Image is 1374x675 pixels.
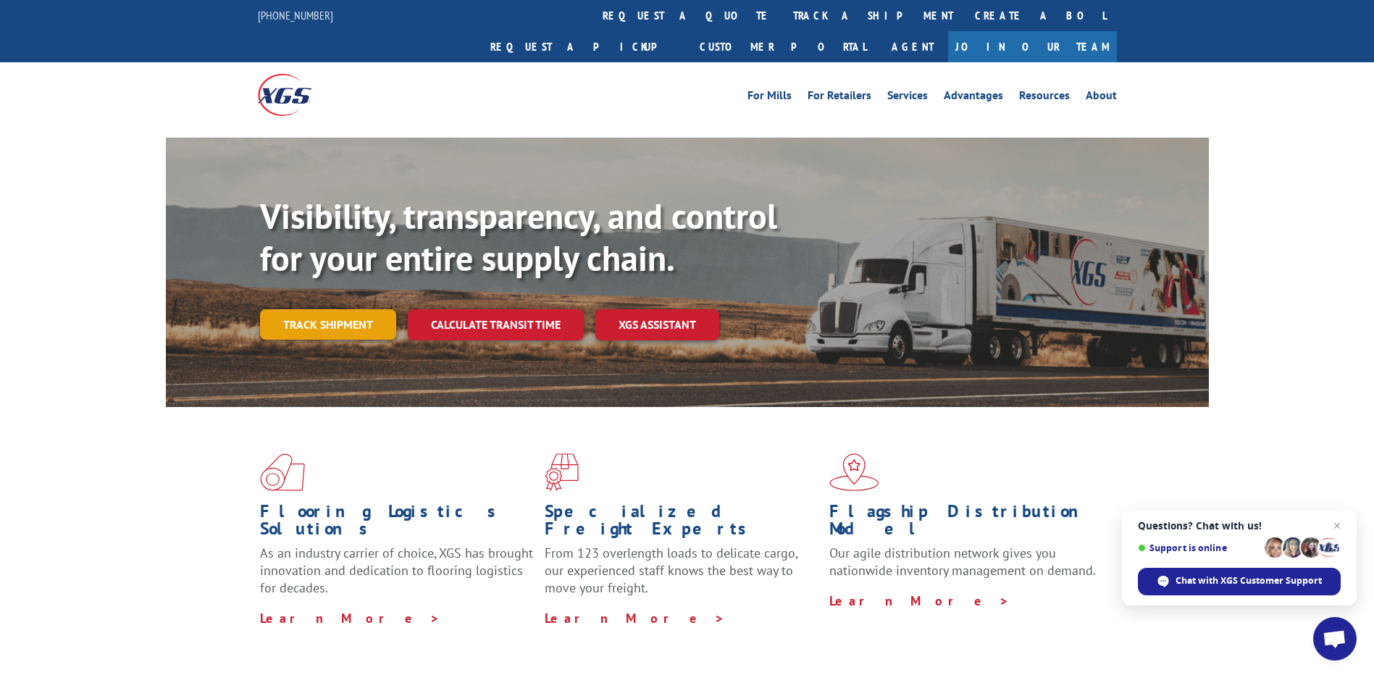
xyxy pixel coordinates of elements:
h1: Flagship Distribution Model [829,503,1103,545]
a: Agent [877,31,948,62]
span: Questions? Chat with us! [1138,520,1341,532]
a: Calculate transit time [408,309,584,340]
a: XGS ASSISTANT [595,309,719,340]
a: Customer Portal [689,31,877,62]
h1: Specialized Freight Experts [545,503,818,545]
a: [PHONE_NUMBER] [258,8,333,22]
a: Resources [1019,90,1070,106]
a: Learn More > [260,610,440,626]
a: Join Our Team [948,31,1117,62]
span: Chat with XGS Customer Support [1176,574,1322,587]
span: Our agile distribution network gives you nationwide inventory management on demand. [829,545,1096,579]
a: Open chat [1313,617,1357,661]
a: For Retailers [808,90,871,106]
a: Learn More > [829,592,1010,609]
img: xgs-icon-focused-on-flooring-red [545,453,579,491]
span: Chat with XGS Customer Support [1138,568,1341,595]
a: Learn More > [545,610,725,626]
a: Request a pickup [479,31,689,62]
a: Advantages [944,90,1003,106]
img: xgs-icon-flagship-distribution-model-red [829,453,879,491]
h1: Flooring Logistics Solutions [260,503,534,545]
b: Visibility, transparency, and control for your entire supply chain. [260,193,777,280]
a: About [1086,90,1117,106]
img: xgs-icon-total-supply-chain-intelligence-red [260,453,305,491]
a: Services [887,90,928,106]
span: As an industry carrier of choice, XGS has brought innovation and dedication to flooring logistics... [260,545,533,596]
p: From 123 overlength loads to delicate cargo, our experienced staff knows the best way to move you... [545,545,818,609]
span: Support is online [1138,542,1260,553]
a: For Mills [747,90,792,106]
a: Track shipment [260,309,396,340]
